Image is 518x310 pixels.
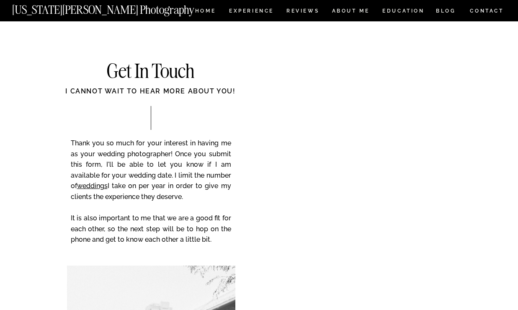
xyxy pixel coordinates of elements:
a: CONTACT [469,6,504,15]
a: REVIEWS [286,8,318,15]
a: Experience [229,8,273,15]
a: EDUCATION [381,8,425,15]
a: ABOUT ME [332,8,370,15]
a: [US_STATE][PERSON_NAME] Photography [12,4,222,11]
a: BLOG [436,8,456,15]
div: I cannot wait to hear more about you! [33,86,268,106]
p: Thank you so much for your interest in having me as your wedding photographer! Once you submit th... [71,138,231,257]
a: weddings [77,182,108,190]
h2: Get In Touch [67,62,235,82]
a: HOME [193,8,217,15]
